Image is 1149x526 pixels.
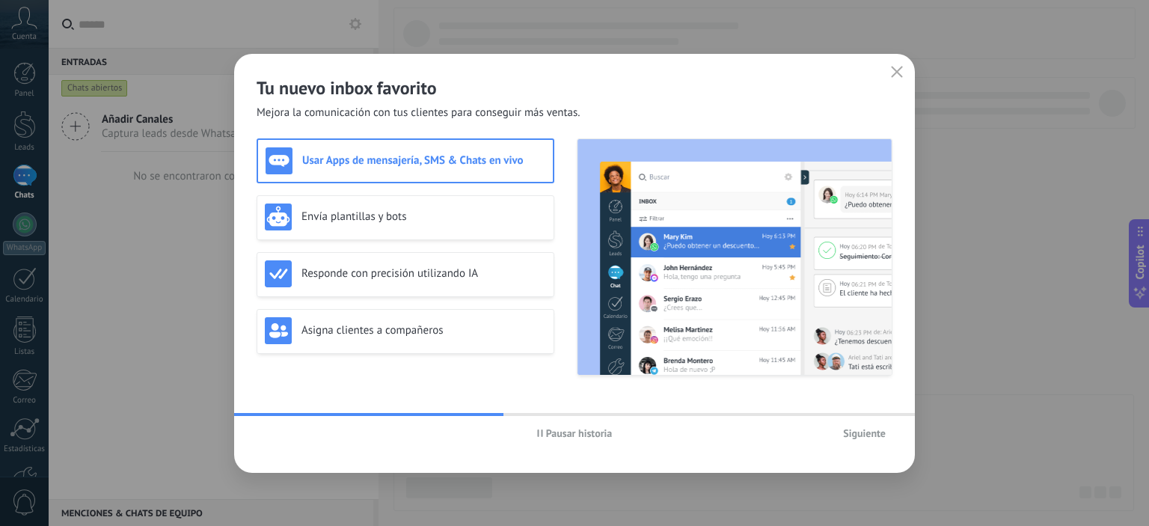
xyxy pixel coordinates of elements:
h3: Usar Apps de mensajería, SMS & Chats en vivo [302,153,545,168]
span: Mejora la comunicación con tus clientes para conseguir más ventas. [257,105,580,120]
h3: Responde con precisión utilizando IA [301,266,546,281]
button: Siguiente [836,422,892,444]
span: Pausar historia [546,428,613,438]
button: Pausar historia [530,422,619,444]
h3: Asigna clientes a compañeros [301,323,546,337]
span: Siguiente [843,428,886,438]
h2: Tu nuevo inbox favorito [257,76,892,100]
h3: Envía plantillas y bots [301,210,546,224]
